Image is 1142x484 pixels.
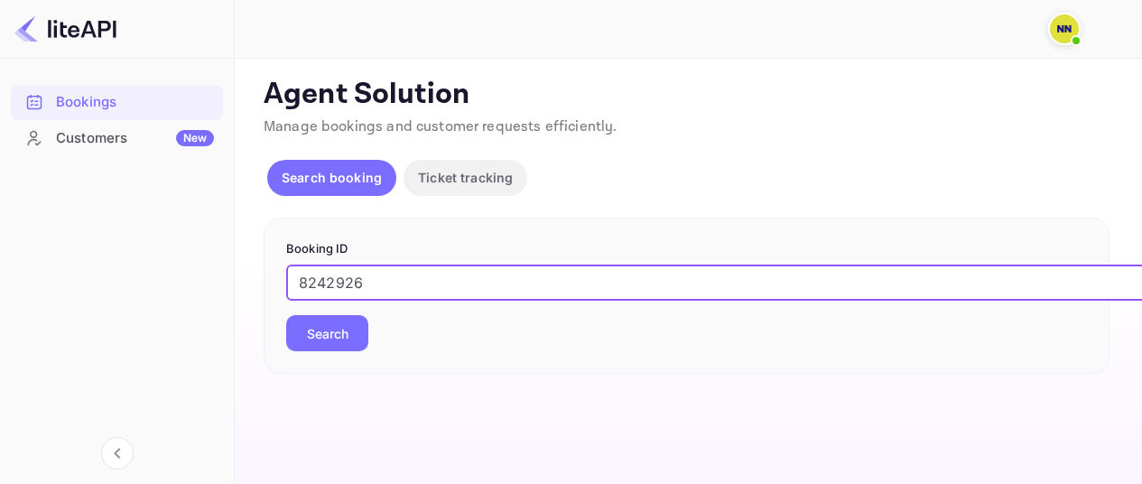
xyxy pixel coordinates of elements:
[1050,14,1079,43] img: N/A N/A
[11,85,223,120] div: Bookings
[56,128,214,149] div: Customers
[176,130,214,146] div: New
[418,168,513,187] p: Ticket tracking
[11,121,223,156] div: CustomersNew
[264,77,1110,113] p: Agent Solution
[14,14,116,43] img: LiteAPI logo
[282,168,382,187] p: Search booking
[11,121,223,154] a: CustomersNew
[11,85,223,118] a: Bookings
[286,315,368,351] button: Search
[264,117,617,136] span: Manage bookings and customer requests efficiently.
[286,240,1087,258] p: Booking ID
[56,92,214,113] div: Bookings
[101,437,134,470] button: Collapse navigation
